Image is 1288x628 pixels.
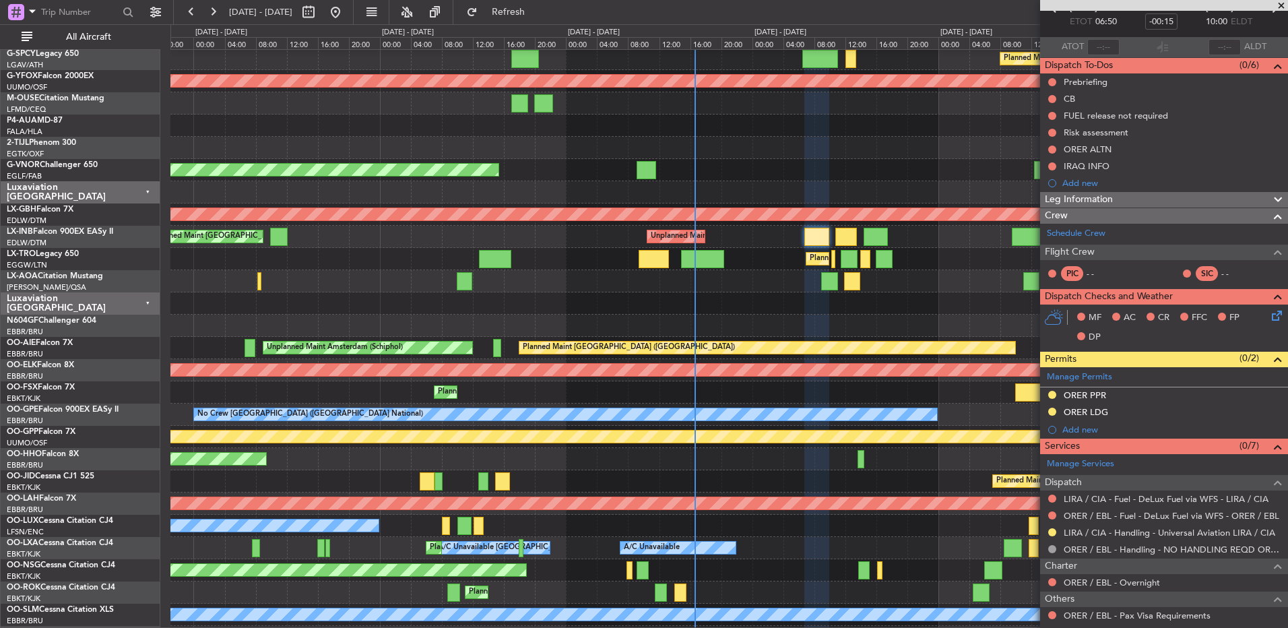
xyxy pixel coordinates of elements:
div: Prebriefing [1064,76,1107,88]
span: OO-NSG [7,561,40,569]
span: G-SPCY [7,50,36,58]
span: ETOT [1070,15,1092,29]
div: Planned Maint [GEOGRAPHIC_DATA] ([GEOGRAPHIC_DATA]) [523,338,735,358]
div: 20:00 [162,37,193,49]
span: OO-GPE [7,406,38,414]
div: Add new [1062,177,1281,189]
div: 04:00 [969,37,1000,49]
a: Manage Permits [1047,371,1112,384]
a: LX-INBFalcon 900EX EASy II [7,228,113,236]
span: OO-HHO [7,450,42,458]
a: EBKT/KJK [7,594,40,604]
span: Others [1045,592,1074,607]
a: FALA/HLA [7,127,42,137]
div: 00:00 [193,37,224,49]
a: ORER / EBL - Fuel - DeLux Fuel via WFS - ORER / EBL [1064,510,1279,522]
span: MF [1089,311,1101,325]
span: Leg Information [1045,192,1113,208]
span: Dispatch [1045,475,1082,491]
div: ORER PPR [1064,389,1106,401]
div: 00:00 [380,37,411,49]
span: [DATE] - [DATE] [229,6,292,18]
span: OO-SLM [7,606,39,614]
a: LX-TROLegacy 650 [7,250,79,258]
div: PIC [1061,266,1083,281]
a: EBBR/BRU [7,349,43,359]
div: 16:00 [318,37,349,49]
div: No Crew [GEOGRAPHIC_DATA] ([GEOGRAPHIC_DATA] National) [197,404,423,425]
span: (0/6) [1239,58,1259,72]
a: OO-AIEFalcon 7X [7,339,73,347]
div: [DATE] - [DATE] [940,27,992,38]
div: 12:00 [845,37,876,49]
div: 08:00 [814,37,845,49]
a: EBBR/BRU [7,505,43,515]
a: [PERSON_NAME]/QSA [7,282,86,292]
div: CB [1064,93,1075,104]
a: OO-SLMCessna Citation XLS [7,606,114,614]
div: Risk assessment [1064,127,1128,138]
span: OO-GPP [7,428,38,436]
div: A/C Unavailable [624,538,680,558]
span: Dispatch Checks and Weather [1045,289,1173,305]
a: OO-GPEFalcon 900EX EASy II [7,406,119,414]
span: All Aircraft [35,32,142,42]
div: 12:00 [473,37,504,49]
span: Crew [1045,208,1068,224]
a: Schedule Crew [1047,227,1105,241]
div: 08:00 [628,37,659,49]
a: OO-FSXFalcon 7X [7,383,75,391]
div: Planned Maint Kortrijk-[GEOGRAPHIC_DATA] [996,471,1153,491]
span: 2-TIJL [7,139,29,147]
div: SIC [1196,266,1218,281]
div: 20:00 [349,37,380,49]
div: 16:00 [690,37,721,49]
span: FP [1229,311,1239,325]
a: G-SPCYLegacy 650 [7,50,79,58]
span: LX-GBH [7,206,36,214]
span: Refresh [480,7,537,17]
span: G-VNOR [7,161,40,169]
div: 00:00 [752,37,783,49]
span: 10:00 [1206,15,1227,29]
div: 04:00 [597,37,628,49]
a: 2-TIJLPhenom 300 [7,139,76,147]
span: Services [1045,439,1080,454]
span: ELDT [1231,15,1252,29]
a: OO-NSGCessna Citation CJ4 [7,561,115,569]
span: Flight Crew [1045,245,1095,260]
button: All Aircraft [15,26,146,48]
span: OO-AIE [7,339,36,347]
div: IRAQ INFO [1064,160,1109,172]
input: Trip Number [41,2,119,22]
div: 20:00 [535,37,566,49]
div: ORER LDG [1064,406,1108,418]
a: OO-JIDCessna CJ1 525 [7,472,94,480]
a: EBBR/BRU [7,616,43,626]
span: OO-LUX [7,517,38,525]
a: LFSN/ENC [7,527,44,537]
span: LX-INB [7,228,33,236]
a: OO-LUXCessna Citation CJ4 [7,517,113,525]
a: EBBR/BRU [7,371,43,381]
a: EBKT/KJK [7,394,40,404]
span: CR [1158,311,1169,325]
div: 12:00 [287,37,318,49]
div: 12:00 [1031,37,1062,49]
div: Planned Maint [GEOGRAPHIC_DATA] ([GEOGRAPHIC_DATA]) [810,249,1022,269]
div: 04:00 [783,37,814,49]
div: [DATE] - [DATE] [382,27,434,38]
span: ALDT [1244,40,1266,54]
a: OO-ELKFalcon 8X [7,361,74,369]
a: ORER / EBL - Handling - NO HANDLING REQD ORER/EBL [1064,544,1281,555]
div: Add new [1062,424,1281,435]
div: 08:00 [256,37,287,49]
span: OO-ROK [7,584,40,592]
a: P4-AUAMD-87 [7,117,63,125]
div: ORER ALTN [1064,144,1112,155]
span: M-OUSE [7,94,39,102]
a: M-OUSECitation Mustang [7,94,104,102]
span: LX-TRO [7,250,36,258]
span: OO-FSX [7,383,38,391]
a: UUMO/OSF [7,438,47,448]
